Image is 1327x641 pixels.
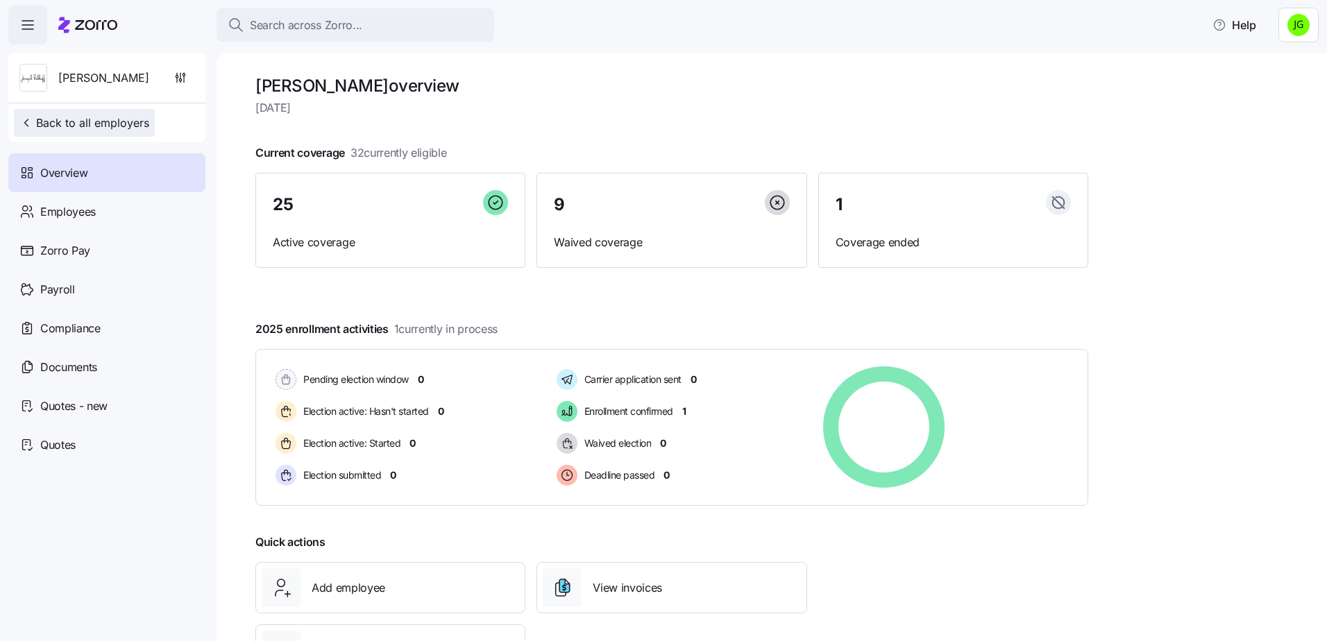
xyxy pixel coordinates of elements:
span: 1 [682,404,686,418]
span: [DATE] [255,99,1088,117]
span: Employees [40,203,96,221]
span: 0 [418,373,424,386]
span: View invoices [593,579,662,597]
span: 0 [660,436,666,450]
span: [PERSON_NAME] [58,69,149,87]
span: Payroll [40,281,75,298]
span: 1 currently in process [394,320,498,338]
span: Pending election window [299,373,409,386]
span: 32 currently eligible [350,144,447,162]
button: Help [1201,11,1267,39]
span: 1 [836,196,843,213]
span: Search across Zorro... [250,17,362,34]
span: Coverage ended [836,234,1071,251]
span: Current coverage [255,144,447,162]
span: Carrier application sent [580,373,682,386]
button: Back to all employers [14,109,155,137]
span: Election active: Started [299,436,400,450]
h1: [PERSON_NAME] overview [255,75,1088,96]
span: 0 [390,468,396,482]
a: Overview [8,153,205,192]
span: Quotes [40,436,76,454]
span: Overview [40,164,87,182]
span: Help [1212,17,1256,33]
span: Back to all employers [19,114,149,131]
span: 0 [409,436,416,450]
a: Employees [8,192,205,231]
span: Active coverage [273,234,508,251]
span: Add employee [312,579,385,597]
span: Waived election [580,436,652,450]
a: Quotes [8,425,205,464]
span: 0 [691,373,697,386]
button: Search across Zorro... [217,8,494,42]
a: Quotes - new [8,386,205,425]
a: Compliance [8,309,205,348]
span: 2025 enrollment activities [255,320,498,338]
span: 25 [273,196,293,213]
span: Zorro Pay [40,242,90,259]
span: Quick actions [255,533,326,551]
span: Quotes - new [40,398,108,415]
span: 9 [554,196,565,213]
span: Deadline passed [580,468,655,482]
span: Election active: Hasn't started [299,404,429,418]
img: Employer logo [20,65,47,92]
a: Payroll [8,270,205,309]
a: Zorro Pay [8,231,205,270]
span: 0 [663,468,670,482]
span: Waived coverage [554,234,789,251]
span: Enrollment confirmed [580,404,673,418]
a: Documents [8,348,205,386]
span: Compliance [40,320,101,337]
span: Documents [40,359,97,376]
img: a4774ed6021b6d0ef619099e609a7ec5 [1287,14,1310,36]
span: 0 [438,404,444,418]
span: Election submitted [299,468,381,482]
